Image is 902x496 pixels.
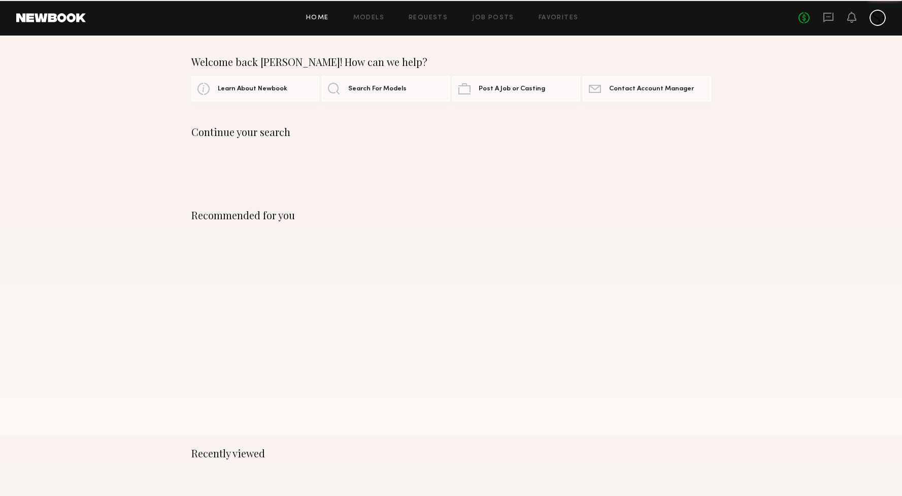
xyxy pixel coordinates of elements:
a: Post A Job or Casting [452,76,580,102]
span: Contact Account Manager [609,86,694,92]
span: Search For Models [348,86,407,92]
a: Models [353,15,384,21]
div: Recently viewed [191,447,711,459]
a: Favorites [539,15,579,21]
span: Post A Job or Casting [479,86,545,92]
a: Contact Account Manager [583,76,711,102]
div: Continue your search [191,126,711,138]
span: Learn About Newbook [218,86,287,92]
div: Welcome back [PERSON_NAME]! How can we help? [191,56,711,68]
a: Home [306,15,329,21]
a: Search For Models [322,76,450,102]
div: Recommended for you [191,209,711,221]
a: Learn About Newbook [191,76,319,102]
a: Requests [409,15,448,21]
a: Job Posts [472,15,514,21]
